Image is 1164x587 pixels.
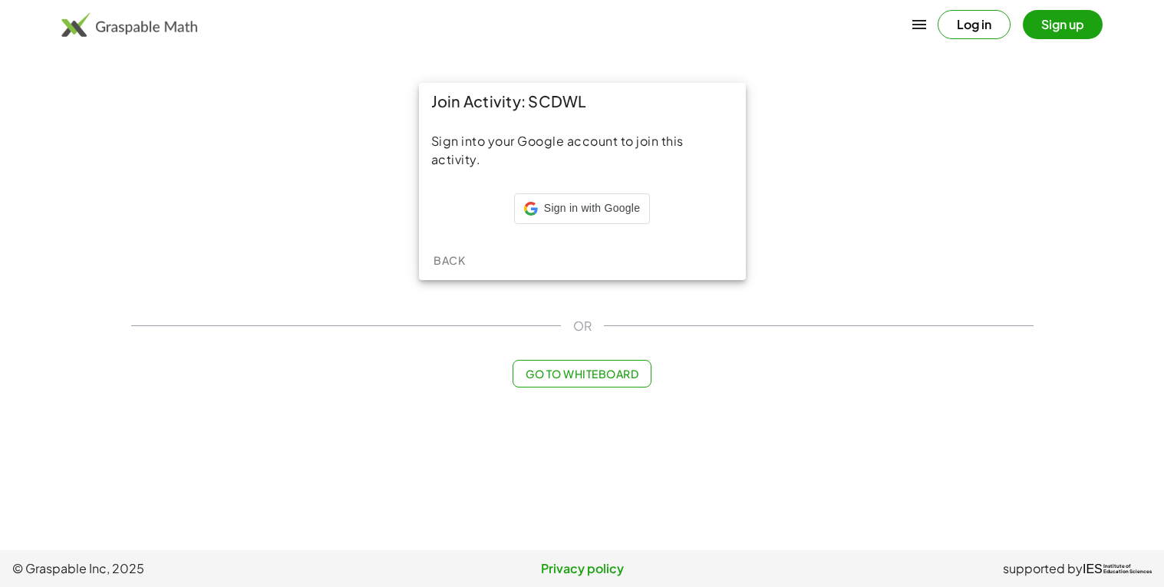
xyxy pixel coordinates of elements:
[12,559,392,578] span: © Graspable Inc, 2025
[544,201,640,216] span: Sign in with Google
[419,83,746,120] div: Join Activity: SCDWL
[514,193,650,224] div: Sign in with Google
[425,246,474,274] button: Back
[513,360,651,387] button: Go to Whiteboard
[1083,562,1103,576] span: IES
[434,253,465,267] span: Back
[938,10,1011,39] button: Log in
[526,367,638,381] span: Go to Whiteboard
[1023,10,1103,39] button: Sign up
[1003,559,1083,578] span: supported by
[431,132,734,169] div: Sign into your Google account to join this activity.
[392,559,772,578] a: Privacy policy
[573,317,592,335] span: OR
[1103,564,1152,575] span: Institute of Education Sciences
[1083,559,1152,578] a: IESInstitute ofEducation Sciences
